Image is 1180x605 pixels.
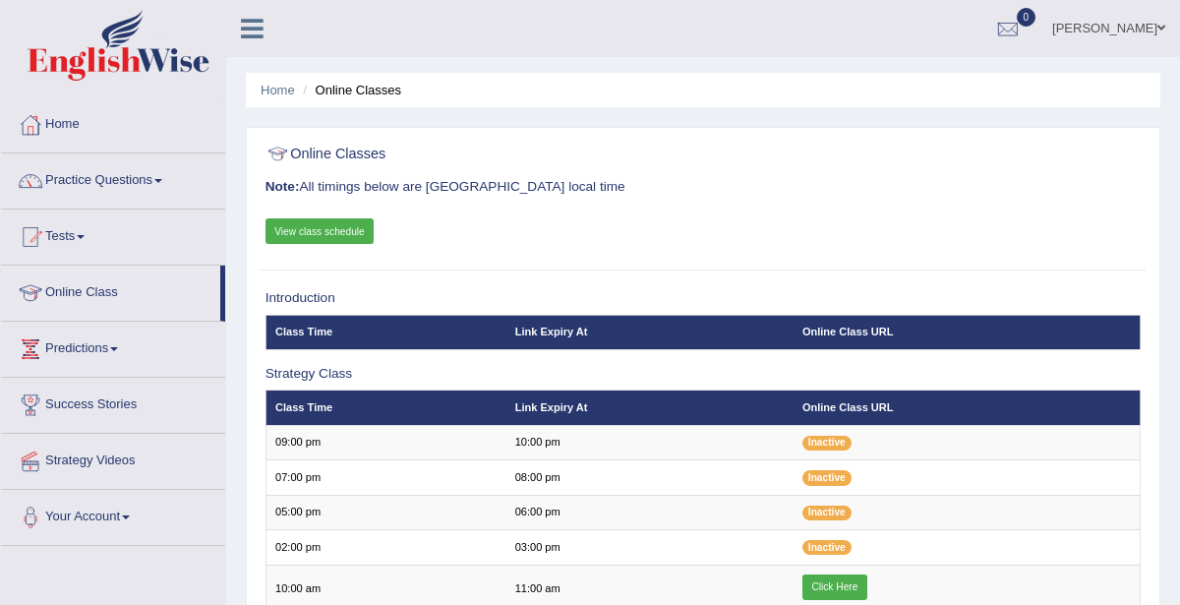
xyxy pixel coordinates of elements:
td: 09:00 pm [265,425,505,459]
b: Note: [265,179,300,194]
li: Online Classes [298,81,401,99]
td: 05:00 pm [265,495,505,529]
a: Predictions [1,322,225,371]
td: 06:00 pm [505,495,793,529]
td: 02:00 pm [265,530,505,565]
td: 10:00 pm [505,425,793,459]
th: Online Class URL [794,391,1141,425]
a: Online Class [1,266,220,315]
a: Success Stories [1,378,225,427]
h2: Online Classes [265,142,808,167]
th: Class Time [265,391,505,425]
h3: Strategy Class [265,367,1142,382]
th: Class Time [265,315,505,349]
span: Inactive [802,470,852,485]
a: Home [261,83,295,97]
th: Link Expiry At [505,391,793,425]
h3: Introduction [265,291,1142,306]
a: View class schedule [265,218,375,244]
span: Inactive [802,506,852,520]
a: Click Here [802,575,867,600]
th: Link Expiry At [505,315,793,349]
h3: All timings below are [GEOGRAPHIC_DATA] local time [265,180,1142,195]
span: Inactive [802,540,852,555]
a: Practice Questions [1,153,225,203]
a: Home [1,97,225,147]
span: Inactive [802,436,852,451]
td: 08:00 pm [505,460,793,495]
a: Tests [1,210,225,259]
td: 03:00 pm [505,530,793,565]
td: 07:00 pm [265,460,505,495]
span: 0 [1017,8,1036,27]
a: Strategy Videos [1,434,225,483]
th: Online Class URL [794,315,1141,349]
a: Your Account [1,490,225,539]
